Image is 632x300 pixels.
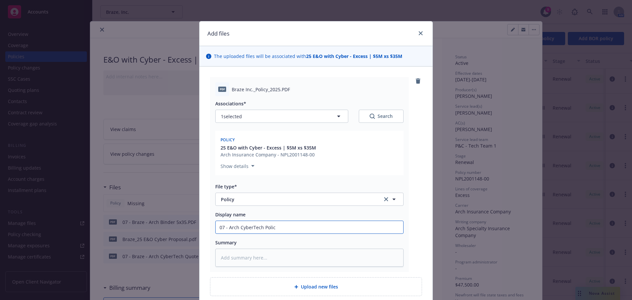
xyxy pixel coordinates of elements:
[221,196,373,203] span: Policy
[215,239,237,246] span: Summary
[215,193,404,206] button: Policyclear selection
[215,211,246,218] span: Display name
[382,195,390,203] a: clear selection
[216,221,403,233] input: Add display name here...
